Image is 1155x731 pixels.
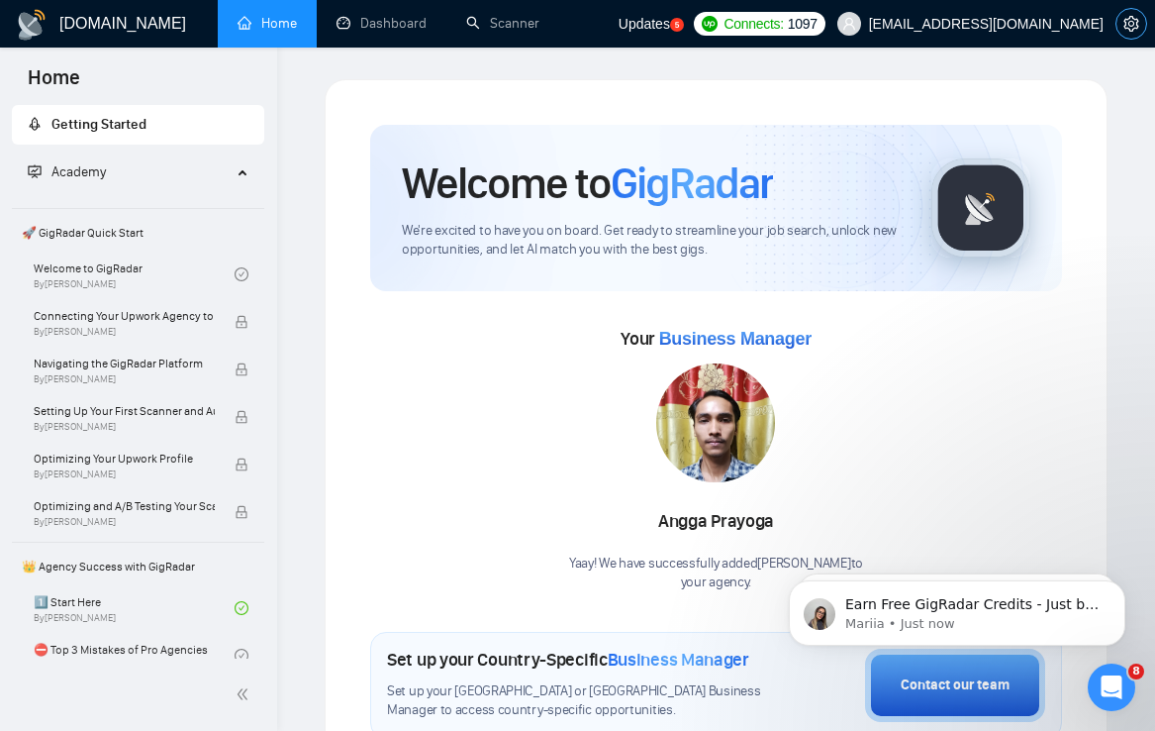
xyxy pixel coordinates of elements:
[236,684,255,704] span: double-left
[14,547,262,586] span: 👑 Agency Success with GigRadar
[788,13,818,35] span: 1097
[723,13,783,35] span: Connects:
[235,601,248,615] span: check-circle
[51,116,146,133] span: Getting Started
[402,222,900,260] span: We're excited to have you on board. Get ready to streamline your job search, unlock new opportuni...
[702,16,718,32] img: upwork-logo.png
[34,449,215,469] span: Optimizing Your Upwork Profile
[901,675,1010,696] div: Contact our team
[235,458,248,471] span: lock
[34,634,235,678] a: ⛔ Top 3 Mistakes of Pro Agencies
[656,364,775,482] img: 1708520921837-dllhost_hRLnkNBDQD.png
[621,328,812,350] span: Your
[1116,16,1146,32] span: setting
[1128,664,1144,679] span: 8
[865,649,1045,722] button: Contact our team
[569,555,863,592] div: Yaay! We have successfully added [PERSON_NAME] to
[759,539,1155,678] iframe: Intercom notifications message
[51,163,106,180] span: Academy
[337,15,427,32] a: dashboardDashboard
[235,363,248,376] span: lock
[28,117,42,131] span: rocket
[569,574,863,592] p: your agency .
[387,682,766,720] span: Set up your [GEOGRAPHIC_DATA] or [GEOGRAPHIC_DATA] Business Manager to access country-specific op...
[387,649,749,671] h1: Set up your Country-Specific
[1115,8,1147,40] button: setting
[235,267,248,281] span: check-circle
[12,63,96,105] span: Home
[931,158,1030,258] img: gigradar-logo.png
[235,410,248,424] span: lock
[34,421,215,433] span: By [PERSON_NAME]
[842,17,856,31] span: user
[14,213,262,253] span: 🚀 GigRadar Quick Start
[569,505,863,539] div: Angga Prayoga
[12,105,264,145] li: Getting Started
[619,16,670,32] span: Updates
[28,163,106,180] span: Academy
[238,15,297,32] a: homeHome
[34,496,215,516] span: Optimizing and A/B Testing Your Scanner for Better Results
[34,516,215,528] span: By [PERSON_NAME]
[34,306,215,326] span: Connecting Your Upwork Agency to GigRadar
[34,373,215,385] span: By [PERSON_NAME]
[34,401,215,421] span: Setting Up Your First Scanner and Auto-Bidder
[34,469,215,480] span: By [PERSON_NAME]
[28,164,42,178] span: fund-projection-screen
[34,586,235,630] a: 1️⃣ Start HereBy[PERSON_NAME]
[402,157,773,210] h1: Welcome to
[466,15,539,32] a: searchScanner
[611,157,773,210] span: GigRadar
[675,21,680,30] text: 5
[34,253,235,296] a: Welcome to GigRadarBy[PERSON_NAME]
[659,329,812,349] span: Business Manager
[34,354,215,373] span: Navigating the GigRadar Platform
[608,649,749,671] span: Business Manager
[1115,16,1147,32] a: setting
[1088,664,1135,711] iframe: Intercom live chat
[34,326,215,338] span: By [PERSON_NAME]
[235,505,248,519] span: lock
[670,18,684,32] a: 5
[235,315,248,329] span: lock
[16,9,48,41] img: logo
[235,649,248,663] span: check-circle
